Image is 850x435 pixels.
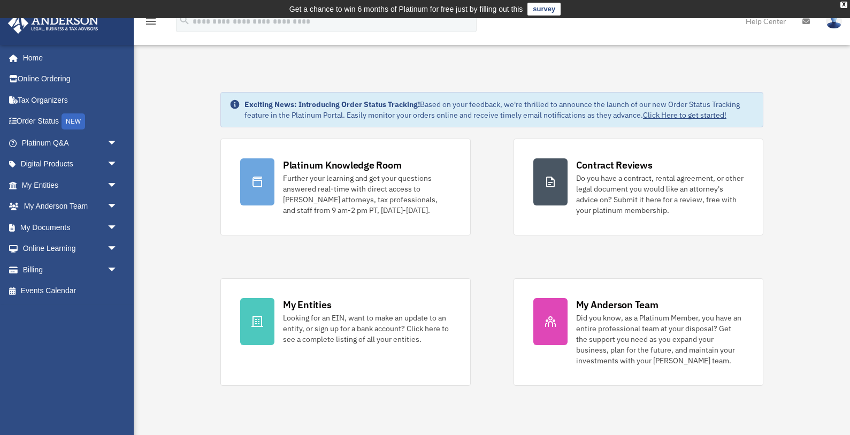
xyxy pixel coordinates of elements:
[576,298,658,311] div: My Anderson Team
[244,99,754,120] div: Based on your feedback, we're thrilled to announce the launch of our new Order Status Tracking fe...
[283,298,331,311] div: My Entities
[144,15,157,28] i: menu
[576,173,744,216] div: Do you have a contract, rental agreement, or other legal document you would like an attorney's ad...
[244,100,420,109] strong: Exciting News: Introducing Order Status Tracking!
[514,139,764,235] a: Contract Reviews Do you have a contract, rental agreement, or other legal document you would like...
[283,173,451,216] div: Further your learning and get your questions answered real-time with direct access to [PERSON_NAM...
[7,280,134,302] a: Events Calendar
[107,174,128,196] span: arrow_drop_down
[283,158,402,172] div: Platinum Knowledge Room
[7,89,134,111] a: Tax Organizers
[7,196,134,217] a: My Anderson Teamarrow_drop_down
[7,68,134,90] a: Online Ordering
[643,110,726,120] a: Click Here to get started!
[283,312,451,345] div: Looking for an EIN, want to make an update to an entity, or sign up for a bank account? Click her...
[514,278,764,386] a: My Anderson Team Did you know, as a Platinum Member, you have an entire professional team at your...
[7,111,134,133] a: Order StatusNEW
[7,154,134,175] a: Digital Productsarrow_drop_down
[144,19,157,28] a: menu
[7,174,134,196] a: My Entitiesarrow_drop_down
[107,259,128,281] span: arrow_drop_down
[527,3,561,16] a: survey
[62,113,85,129] div: NEW
[179,14,190,26] i: search
[107,132,128,154] span: arrow_drop_down
[576,312,744,366] div: Did you know, as a Platinum Member, you have an entire professional team at your disposal? Get th...
[7,217,134,238] a: My Documentsarrow_drop_down
[5,13,102,34] img: Anderson Advisors Platinum Portal
[289,3,523,16] div: Get a chance to win 6 months of Platinum for free just by filling out this
[107,217,128,239] span: arrow_drop_down
[220,278,471,386] a: My Entities Looking for an EIN, want to make an update to an entity, or sign up for a bank accoun...
[7,47,128,68] a: Home
[840,2,847,8] div: close
[826,13,842,29] img: User Pic
[7,259,134,280] a: Billingarrow_drop_down
[576,158,653,172] div: Contract Reviews
[220,139,471,235] a: Platinum Knowledge Room Further your learning and get your questions answered real-time with dire...
[107,196,128,218] span: arrow_drop_down
[107,238,128,260] span: arrow_drop_down
[7,238,134,260] a: Online Learningarrow_drop_down
[107,154,128,175] span: arrow_drop_down
[7,132,134,154] a: Platinum Q&Aarrow_drop_down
